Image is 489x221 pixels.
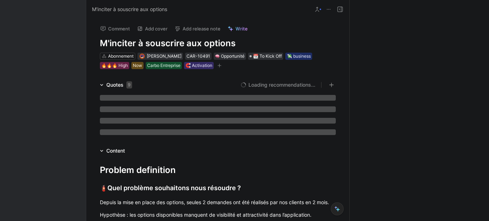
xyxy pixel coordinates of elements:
h1: M'inciter à souscrire aux options [100,38,336,49]
button: Add cover [134,24,171,34]
div: 📆 To Kick Off [248,53,283,60]
span: 📆 To Kick Off [253,53,282,60]
div: 9 [126,81,132,88]
span: 🧯 [100,184,107,192]
div: Carbo Entreprise [147,62,180,69]
img: avatar [140,54,144,58]
div: Opportunité [215,53,245,60]
div: Hypothèse : les options disponibles manquent de visibilité et attractivité dans l’application. [100,211,336,218]
div: Abonnement [108,53,134,60]
span: [PERSON_NAME] [147,53,181,59]
div: Problem definition [100,164,336,177]
div: Quotes [106,81,132,89]
div: 🧠Opportunité [214,53,246,60]
div: 🔥🔥🔥 High [101,62,128,69]
span: Write [236,25,248,32]
button: Comment [97,24,133,34]
button: Add release note [171,24,224,34]
button: Write [224,24,251,34]
div: CAR-10491 [187,53,210,60]
div: 🧲 Activation [185,62,212,69]
span: M'inciter à souscrire aux options [92,5,167,14]
div: Content [106,146,125,155]
div: Quotes9 [97,81,135,89]
img: 🧠 [215,54,219,58]
div: Now [133,62,142,69]
div: Depuis la mise en place des options, seules 2 demandes ont été réalisés par nos clients en 2 mois. [100,198,336,206]
div: Content [97,146,128,155]
div: 💸 business [287,53,311,60]
button: Loading recommendations... [241,81,315,89]
div: Quel problème souhaitons nous résoudre ? [100,183,336,193]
